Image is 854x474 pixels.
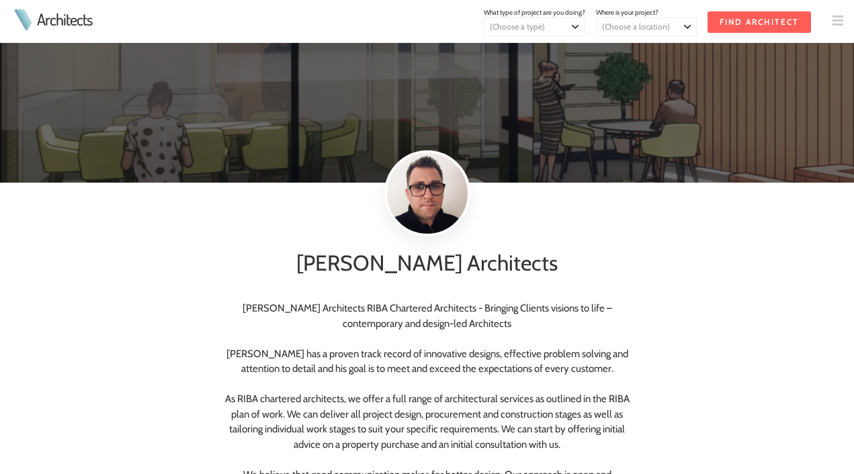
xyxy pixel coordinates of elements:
[708,11,811,33] input: Find Architect
[596,8,658,17] span: Where is your project?
[94,247,761,279] h1: [PERSON_NAME] Architects
[11,9,35,30] img: Architects
[37,11,92,28] a: Architects
[484,8,585,17] span: What type of project are you doing?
